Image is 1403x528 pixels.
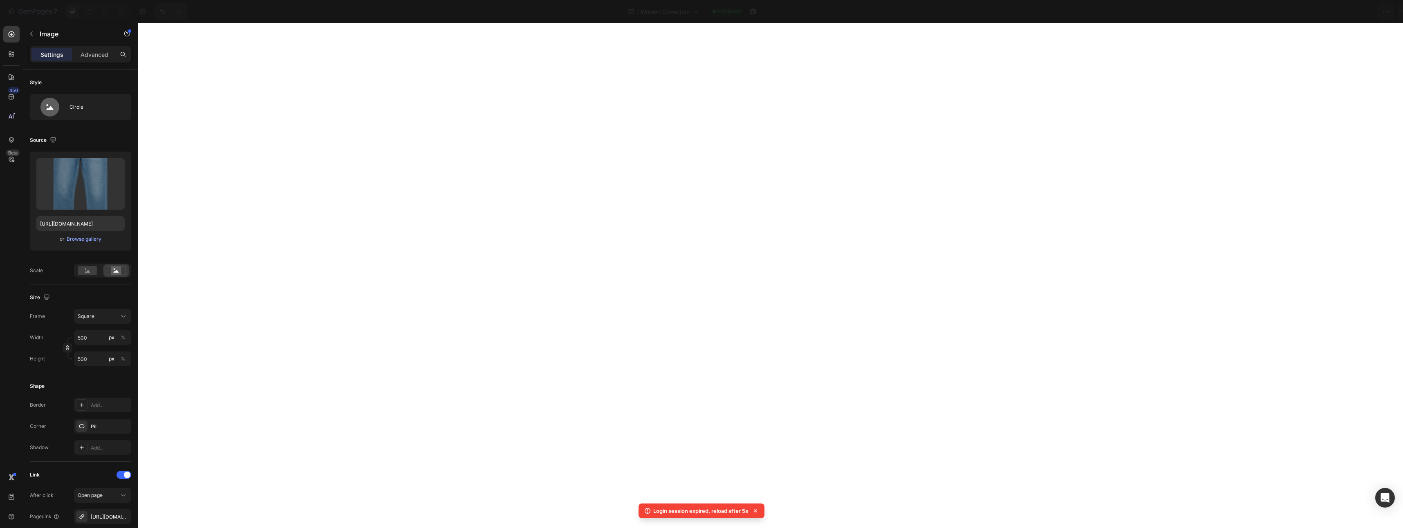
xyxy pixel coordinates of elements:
p: Login session expired, reload after 5s [653,507,748,515]
div: Corner [30,423,46,430]
div: Circle [69,98,119,116]
p: Advanced [81,50,108,59]
span: / [637,7,639,16]
div: Scale [30,267,43,274]
div: Border [30,401,46,409]
div: Publish [1356,7,1376,16]
div: px [109,334,114,341]
div: Add... [91,444,129,452]
div: % [121,334,126,341]
div: Browse gallery [67,235,101,243]
button: % [107,354,117,364]
div: Pill [91,423,129,430]
span: Published [717,8,740,15]
div: Shadow [30,444,49,451]
button: Save [1318,3,1345,20]
button: % [107,333,117,342]
p: Image [40,29,109,39]
div: Size [30,292,52,303]
div: 450 [8,87,20,94]
span: Open page [78,492,103,498]
label: Height [30,355,45,362]
p: Settings [40,50,63,59]
button: Open page [74,488,131,503]
button: px [118,354,128,364]
button: 1 collection assigned [1230,3,1315,20]
div: Source [30,135,58,146]
img: preview-image [36,158,125,210]
div: Add... [91,402,129,409]
button: Browse gallery [66,235,102,243]
input: px% [74,351,131,366]
div: Style [30,79,42,86]
span: Women Collection [641,7,690,16]
div: Link [30,471,40,479]
button: px [118,333,128,342]
iframe: Design area [138,23,1403,528]
div: Undo/Redo [154,3,187,20]
div: Shape [30,383,45,390]
input: px% [74,330,131,345]
div: px [109,355,114,362]
div: Open Intercom Messenger [1375,488,1395,508]
div: After click [30,492,54,499]
button: 7 [3,3,61,20]
div: Page/link [30,513,60,520]
span: or [60,234,65,244]
span: Square [78,313,94,320]
p: 7 [54,7,57,16]
div: [URL][DOMAIN_NAME] [91,513,129,521]
button: Publish [1349,3,1383,20]
input: https://example.com/image.jpg [36,216,125,231]
label: Frame [30,313,45,320]
span: 1 collection assigned [1237,7,1297,16]
div: % [121,355,126,362]
button: Square [74,309,131,324]
label: Width [30,334,43,341]
div: Beta [6,150,20,156]
span: Save [1325,8,1339,15]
